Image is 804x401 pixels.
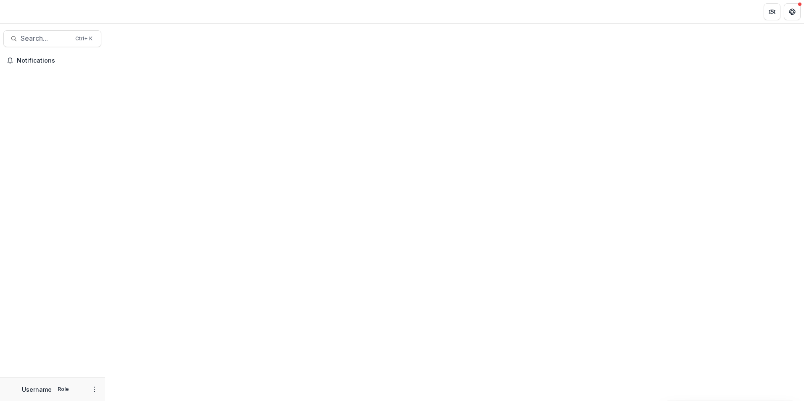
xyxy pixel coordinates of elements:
button: More [90,384,100,394]
button: Get Help [784,3,801,20]
button: Notifications [3,54,101,67]
div: Ctrl + K [74,34,94,43]
p: Role [55,385,71,393]
button: Partners [764,3,780,20]
button: Search... [3,30,101,47]
span: Notifications [17,57,98,64]
span: Search... [21,34,70,42]
p: Username [22,385,52,394]
nav: breadcrumb [108,5,144,18]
